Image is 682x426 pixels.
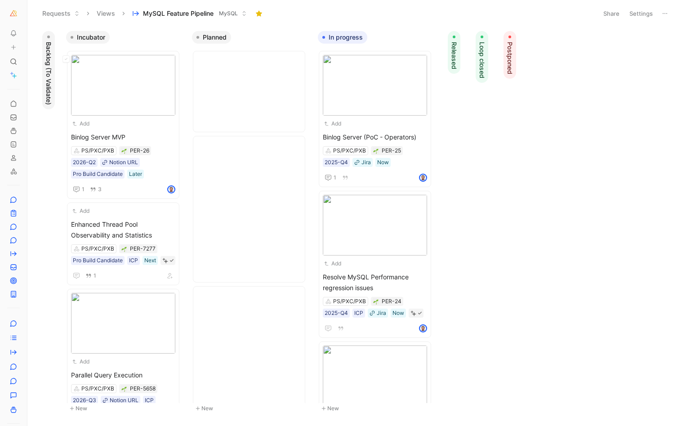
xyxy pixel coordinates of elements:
button: 🌱 [373,148,379,154]
div: Pro Build Candidate [73,170,123,179]
div: PER-26 [130,146,149,155]
button: Percona [7,7,20,20]
button: 🌱 [121,246,127,252]
img: avatar [168,186,174,193]
div: ICP [145,396,154,405]
img: 🌱 [121,148,127,154]
div: PS/PXC/PXB [81,384,114,393]
img: 🌱 [121,386,127,392]
button: New [318,403,437,414]
button: 🌱 [121,386,127,392]
span: Planned [203,33,227,42]
div: 2026-Q3 [73,396,96,405]
button: New [192,403,311,414]
div: ICP [129,256,138,265]
span: Enhanced Thread Pool Observability and Statistics [71,219,175,241]
div: Backlog (To Validate) [39,27,58,418]
button: In progress [318,31,367,44]
span: Resolve MySQL Performance regression issues [323,272,427,293]
button: Incubator [66,31,110,44]
img: 03ebdc09-7571-4581-822a-4655c737cd5f.webp [323,55,427,116]
img: 🌱 [121,247,127,252]
div: PS/PXC/PXB [81,146,114,155]
div: IncubatorNew [62,27,188,418]
button: 1 [84,271,98,281]
button: Add [323,259,343,268]
button: Add [71,119,91,128]
img: 🌱 [373,148,379,154]
span: Parallel Query Execution [71,370,175,381]
button: Released [448,31,460,74]
div: ICP [354,309,363,318]
div: PlannedNew [188,27,314,418]
div: In progressNew [314,27,440,418]
div: Jira [377,309,386,318]
div: Now [392,309,404,318]
div: Loop closed [472,27,492,418]
a: AddBinlog Server MVPPS/PXC/PXB2026-Q2Notion URLPro Build CandidateLater13avatar [67,51,179,199]
button: Backlog (To Validate) [42,31,55,109]
span: 1 [94,273,96,278]
span: Released [450,42,459,69]
button: Postponed [504,31,516,79]
img: avatar [420,325,426,332]
span: Backlog (To Validate) [44,42,53,105]
div: Notion URL [109,158,138,167]
button: 3 [88,184,103,194]
img: 🌱 [373,299,379,305]
div: PER-25 [382,146,401,155]
span: Binlog Server (PoC - Operators) [323,132,427,143]
div: Postponed [500,27,520,418]
button: Settings [625,7,657,20]
span: Binlog Server MVP [71,132,175,143]
a: AddEnhanced Thread Pool Observability and StatisticsPS/PXC/PXBPro Build CandidateICPNext1 [67,202,179,285]
button: Share [599,7,624,20]
div: PER-7277 [130,244,156,253]
div: PER-24 [382,297,401,306]
span: 3 [98,187,102,192]
button: Loop closed [476,31,488,83]
span: MySQL [219,9,238,18]
button: 🌱 [373,298,379,305]
button: 1 [71,184,86,195]
span: Incubator [77,33,105,42]
a: AddResolve MySQL Performance regression issuesPS/PXC/PXB2025-Q4ICPJiraNowavatar [319,191,431,338]
img: ac0e8aae-dda1-4ebc-a4cd-af4e2749d8ea.jpg [71,55,175,116]
a: AddParallel Query ExecutionPS/PXC/PXB2026-Q3Notion URLICP3avatar [67,289,179,425]
span: In progress [329,33,363,42]
span: Loop closed [477,42,486,78]
div: Next [144,256,156,265]
button: Add [323,119,343,128]
span: 1 [334,175,336,180]
div: Pro Build Candidate [73,256,123,265]
div: 2026-Q2 [73,158,96,167]
button: New [66,403,185,414]
button: Requests [38,7,84,20]
img: Percona [9,9,18,18]
div: Jira [361,158,371,167]
div: PER-5658 [130,384,156,393]
button: Add [71,357,91,366]
a: AddBinlog Server (PoC - Operators)PS/PXC/PXB2025-Q4JiraNow1avatar [319,51,431,187]
img: avatar [420,175,426,181]
button: 🌱 [121,148,127,154]
div: Later [129,170,142,179]
span: MySQL Feature Pipeline [143,9,214,18]
div: 2025-Q4 [325,309,348,318]
img: 06bcc761-7073-4e11-8374-6e7649cbc8bb.png [323,345,427,406]
img: ae78dd2b-6624-4971-9b0f-63e89102a08e.png [323,195,427,256]
div: PS/PXC/PXB [81,244,114,253]
span: 1 [82,187,85,192]
button: Add [71,206,91,215]
div: Now [377,158,389,167]
div: Released [444,27,464,418]
img: da7a0cee-98ca-4d5f-ad84-f714081704b4.png [71,293,175,354]
div: Notion URL [110,396,138,405]
button: Planned [192,31,231,44]
span: Postponed [505,42,514,74]
div: PS/PXC/PXB [333,146,366,155]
